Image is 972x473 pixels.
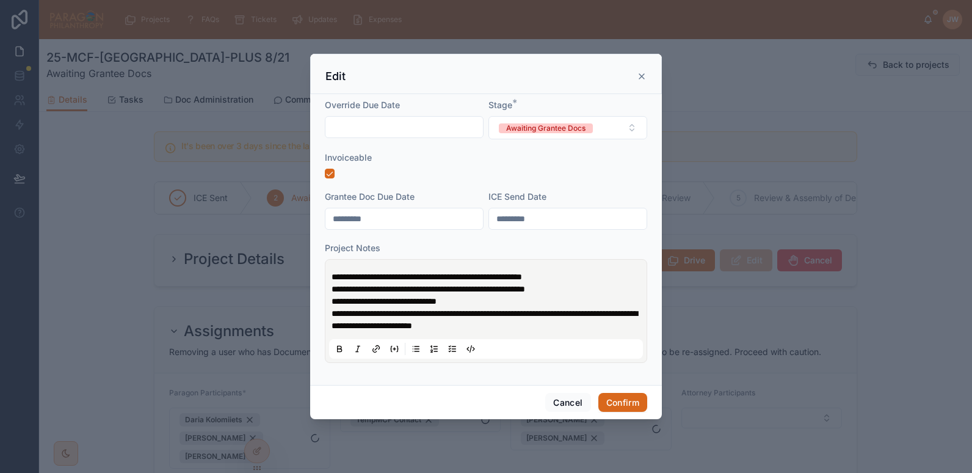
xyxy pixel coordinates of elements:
[325,152,372,163] span: Invoiceable
[325,191,415,202] span: Grantee Doc Due Date
[488,116,647,139] button: Select Button
[488,100,512,110] span: Stage
[325,243,380,253] span: Project Notes
[325,100,400,110] span: Override Due Date
[488,191,546,202] span: ICE Send Date
[545,393,590,413] button: Cancel
[506,123,586,133] div: Awaiting Grantee Docs
[598,393,647,413] button: Confirm
[325,69,346,84] h3: Edit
